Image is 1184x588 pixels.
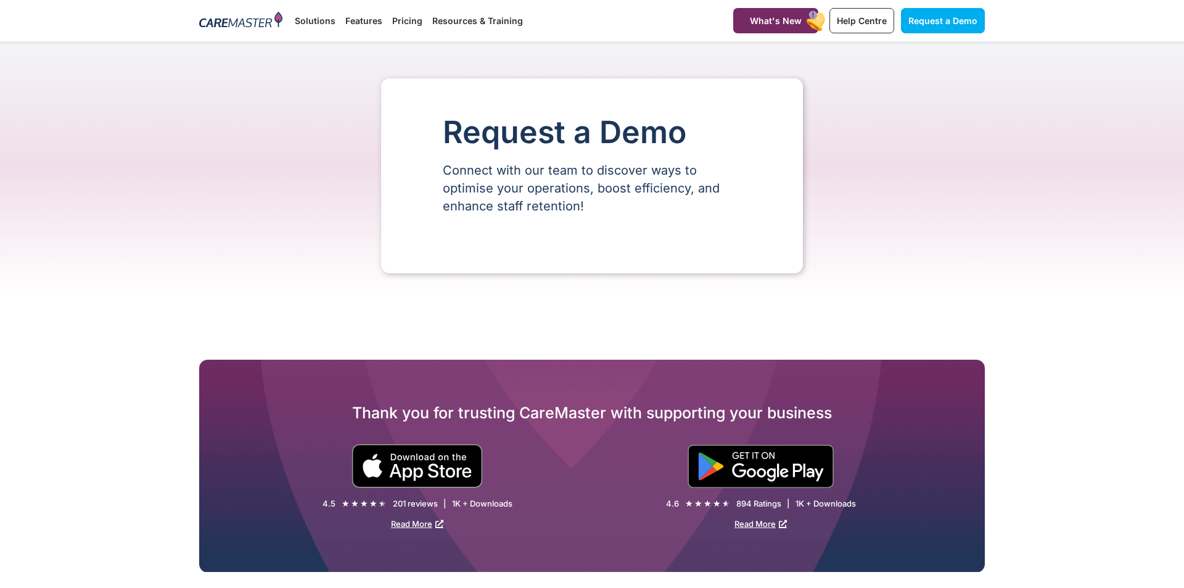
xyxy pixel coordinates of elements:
[713,497,721,510] i: ★
[199,403,985,423] h2: Thank you for trusting CareMaster with supporting your business
[722,497,730,510] i: ★
[443,162,741,215] p: Connect with our team to discover ways to optimise your operations, boost efficiency, and enhance...
[901,8,985,33] a: Request a Demo
[666,499,679,509] div: 4.6
[393,499,512,509] div: 201 reviews | 1K + Downloads
[379,497,387,510] i: ★
[688,445,834,488] img: "Get is on" Black Google play button.
[685,497,730,510] div: 4.6/5
[323,499,335,509] div: 4.5
[837,15,887,26] span: Help Centre
[733,8,818,33] a: What's New
[734,519,787,529] a: Read More
[704,497,712,510] i: ★
[908,15,977,26] span: Request a Demo
[391,519,443,529] a: Read More
[351,497,359,510] i: ★
[351,444,483,488] img: small black download on the apple app store button.
[685,497,693,510] i: ★
[342,497,387,510] div: 4.5/5
[750,15,802,26] span: What's New
[829,8,894,33] a: Help Centre
[694,497,702,510] i: ★
[199,12,282,30] img: CareMaster Logo
[443,115,741,149] h1: Request a Demo
[360,497,368,510] i: ★
[369,497,377,510] i: ★
[736,499,856,509] div: 894 Ratings | 1K + Downloads
[342,497,350,510] i: ★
